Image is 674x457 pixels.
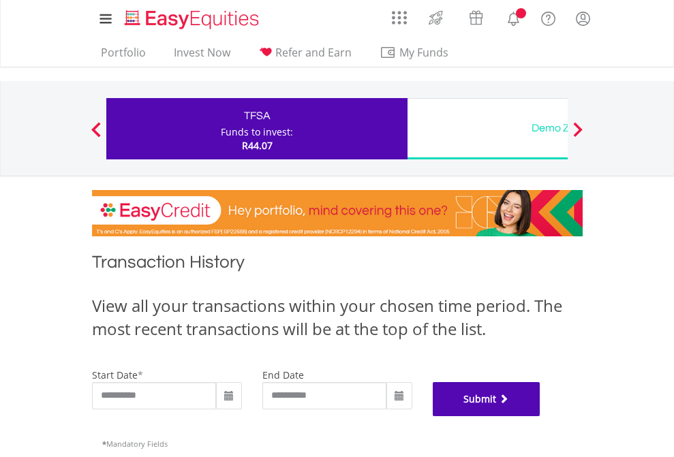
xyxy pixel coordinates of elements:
[95,46,151,67] a: Portfolio
[456,3,496,29] a: Vouchers
[221,125,293,139] div: Funds to invest:
[531,3,566,31] a: FAQ's and Support
[262,368,304,381] label: end date
[564,129,592,142] button: Next
[380,44,469,61] span: My Funds
[92,250,583,281] h1: Transaction History
[82,129,110,142] button: Previous
[119,3,264,31] a: Home page
[242,139,273,152] span: R44.07
[122,8,264,31] img: EasyEquities_Logo.png
[433,382,540,416] button: Submit
[392,10,407,25] img: grid-menu-icon.svg
[253,46,357,67] a: Refer and Earn
[465,7,487,29] img: vouchers-v2.svg
[92,294,583,341] div: View all your transactions within your chosen time period. The most recent transactions will be a...
[92,190,583,236] img: EasyCredit Promotion Banner
[496,3,531,31] a: Notifications
[383,3,416,25] a: AppsGrid
[114,106,399,125] div: TFSA
[425,7,447,29] img: thrive-v2.svg
[168,46,236,67] a: Invest Now
[275,45,352,60] span: Refer and Earn
[566,3,600,33] a: My Profile
[102,439,168,449] span: Mandatory Fields
[92,368,138,381] label: start date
